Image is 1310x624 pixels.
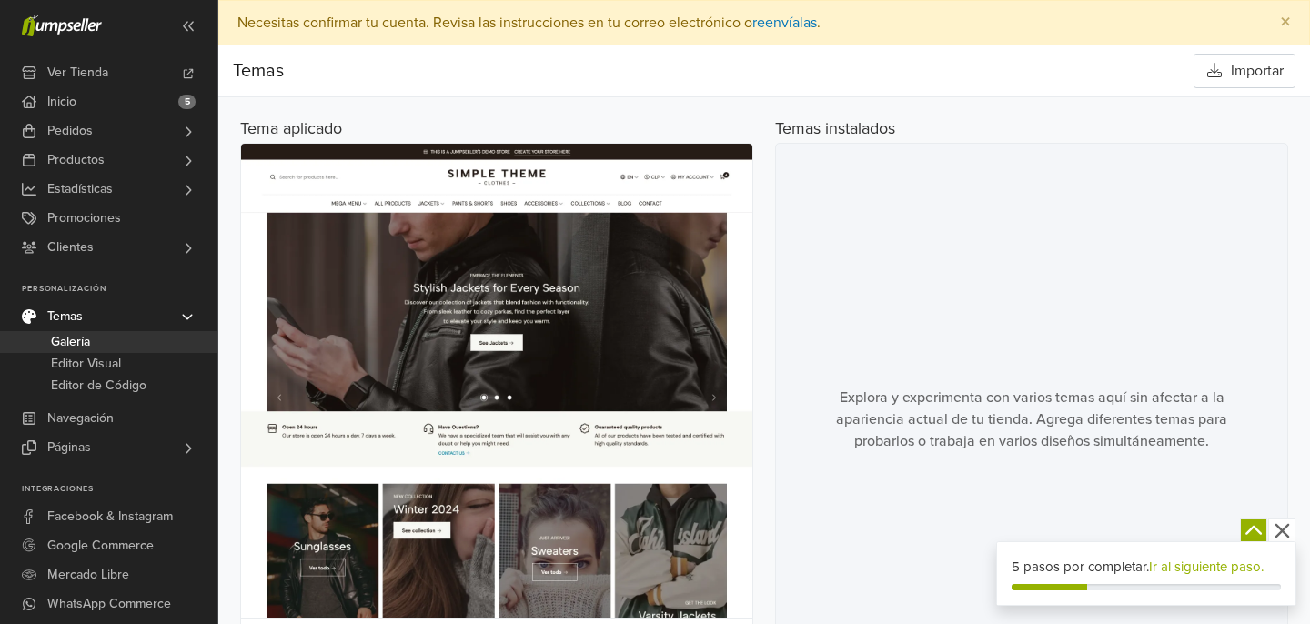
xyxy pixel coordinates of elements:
span: Galería [51,331,90,353]
span: 5 [178,95,196,109]
span: Promociones [47,204,121,233]
span: Productos [47,146,105,175]
span: Páginas [47,433,91,462]
span: Facebook & Instagram [47,502,173,531]
span: Ver Tienda [47,58,108,87]
div: 5 pasos por completar. [1012,557,1281,578]
span: Editor de Código [51,375,146,397]
span: Navegación [47,404,114,433]
span: WhatsApp Commerce [47,589,171,619]
span: Temas [47,302,83,331]
span: Clientes [47,233,94,262]
span: × [1280,9,1291,35]
span: Pedidos [47,116,93,146]
span: Inicio [47,87,76,116]
h5: Temas instalados [775,119,895,139]
a: reenvíalas [752,14,817,32]
span: Estadísticas [47,175,113,204]
span: Google Commerce [47,531,154,560]
p: Integraciones [22,484,217,495]
span: Editor Visual [51,353,121,375]
button: Close [1262,1,1309,45]
a: Ir al siguiente paso. [1149,559,1264,575]
p: Personalización [22,284,217,295]
span: Temas [233,60,284,82]
h5: Tema aplicado [240,119,753,139]
button: Importar [1194,54,1295,88]
span: Mercado Libre [47,560,129,589]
